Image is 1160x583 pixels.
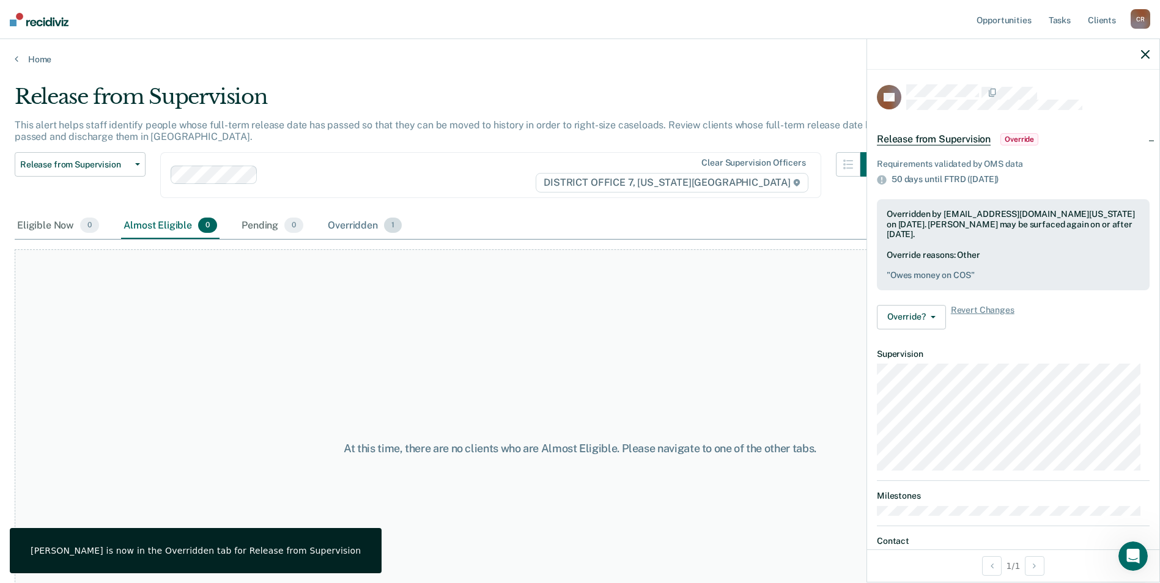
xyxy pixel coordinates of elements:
[284,218,303,233] span: 0
[877,536,1150,546] dt: Contact
[384,218,402,233] span: 1
[239,213,306,240] div: Pending
[15,54,1145,65] a: Home
[982,556,1002,576] button: Previous Opportunity
[887,250,1140,280] div: Override reasons: Other
[10,13,68,26] img: Recidiviz
[892,174,1150,185] div: 50 days until FTRD ([DATE])
[15,84,885,119] div: Release from Supervision
[877,133,991,145] span: Release from Supervision
[121,213,220,240] div: Almost Eligible
[15,213,102,240] div: Eligible Now
[887,209,1140,240] div: Overridden by [EMAIL_ADDRESS][DOMAIN_NAME][US_STATE] on [DATE]. [PERSON_NAME] may be surfaced aga...
[1118,541,1148,571] iframe: Intercom live chat
[1000,133,1038,145] span: Override
[867,549,1159,582] div: 1 / 1
[298,442,863,455] div: At this time, there are no clients who are Almost Eligible. Please navigate to one of the other t...
[877,491,1150,501] dt: Milestones
[80,218,99,233] span: 0
[198,218,217,233] span: 0
[325,213,404,240] div: Overridden
[536,173,808,193] span: DISTRICT OFFICE 7, [US_STATE][GEOGRAPHIC_DATA]
[951,305,1014,329] span: Revert Changes
[877,349,1150,359] dt: Supervision
[20,159,130,170] span: Release from Supervision
[31,545,361,556] div: [PERSON_NAME] is now in the Overridden tab for Release from Supervision
[1131,9,1150,29] div: C R
[887,270,1140,280] pre: " Owes money on COS "
[867,120,1159,159] div: Release from SupervisionOverride
[877,159,1150,169] div: Requirements validated by OMS data
[877,305,946,329] button: Override?
[15,119,881,142] p: This alert helps staff identify people whose full-term release date has passed so that they can b...
[701,158,805,168] div: Clear supervision officers
[1025,556,1044,576] button: Next Opportunity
